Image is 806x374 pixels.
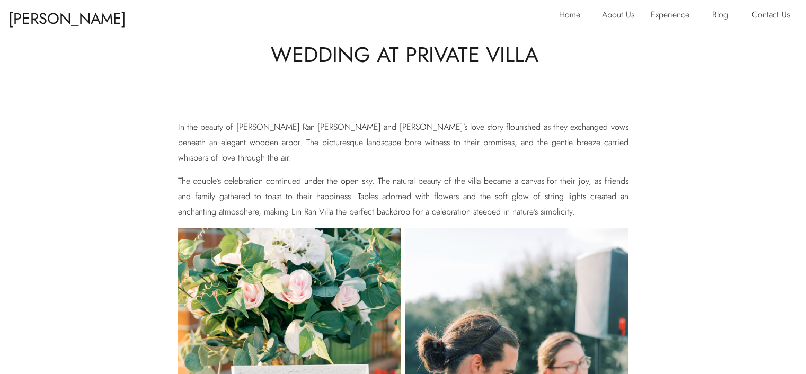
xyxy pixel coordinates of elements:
[752,7,797,24] a: Contact Us
[178,174,628,219] p: The couple’s celebration continued under the open sky. The natural beauty of the villa became a c...
[178,120,628,165] p: In the beauty of [PERSON_NAME] Ran [PERSON_NAME] and [PERSON_NAME]’s love story flourished as the...
[651,7,698,24] a: Experience
[8,5,137,24] p: [PERSON_NAME] & [PERSON_NAME]
[112,40,697,69] h1: Wedding at Private Villa
[712,7,736,24] a: Blog
[559,7,587,24] a: Home
[602,7,643,24] a: About Us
